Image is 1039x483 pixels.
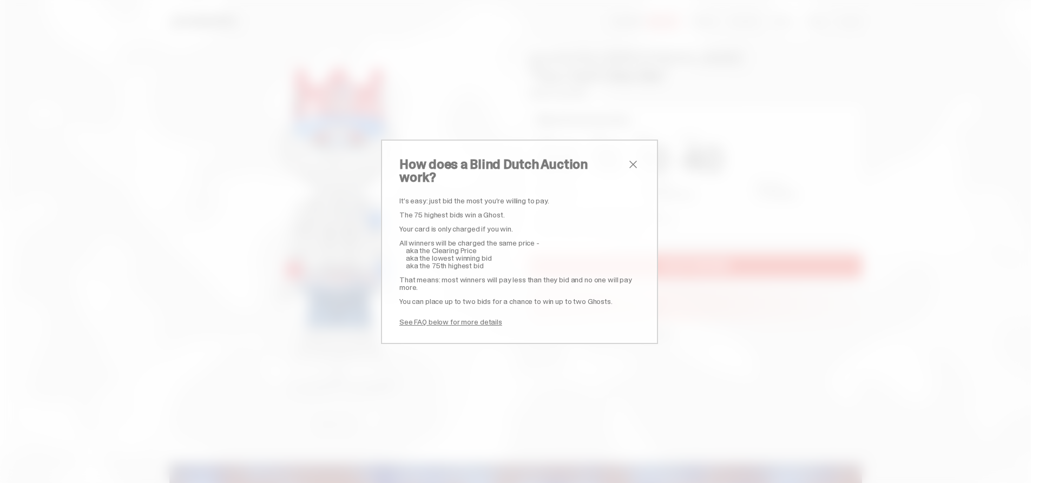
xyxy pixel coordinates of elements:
[399,211,640,219] p: The 75 highest bids win a Ghost.
[406,261,484,270] span: aka the 75th highest bid
[399,197,640,204] p: It’s easy: just bid the most you’re willing to pay.
[399,225,640,233] p: Your card is only charged if you win.
[399,317,502,327] a: See FAQ below for more details
[399,297,640,305] p: You can place up to two bids for a chance to win up to two Ghosts.
[406,253,491,263] span: aka the lowest winning bid
[399,239,640,247] p: All winners will be charged the same price -
[399,158,627,184] h2: How does a Blind Dutch Auction work?
[406,246,477,255] span: aka the Clearing Price
[399,276,640,291] p: That means: most winners will pay less than they bid and no one will pay more.
[627,158,640,171] button: close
